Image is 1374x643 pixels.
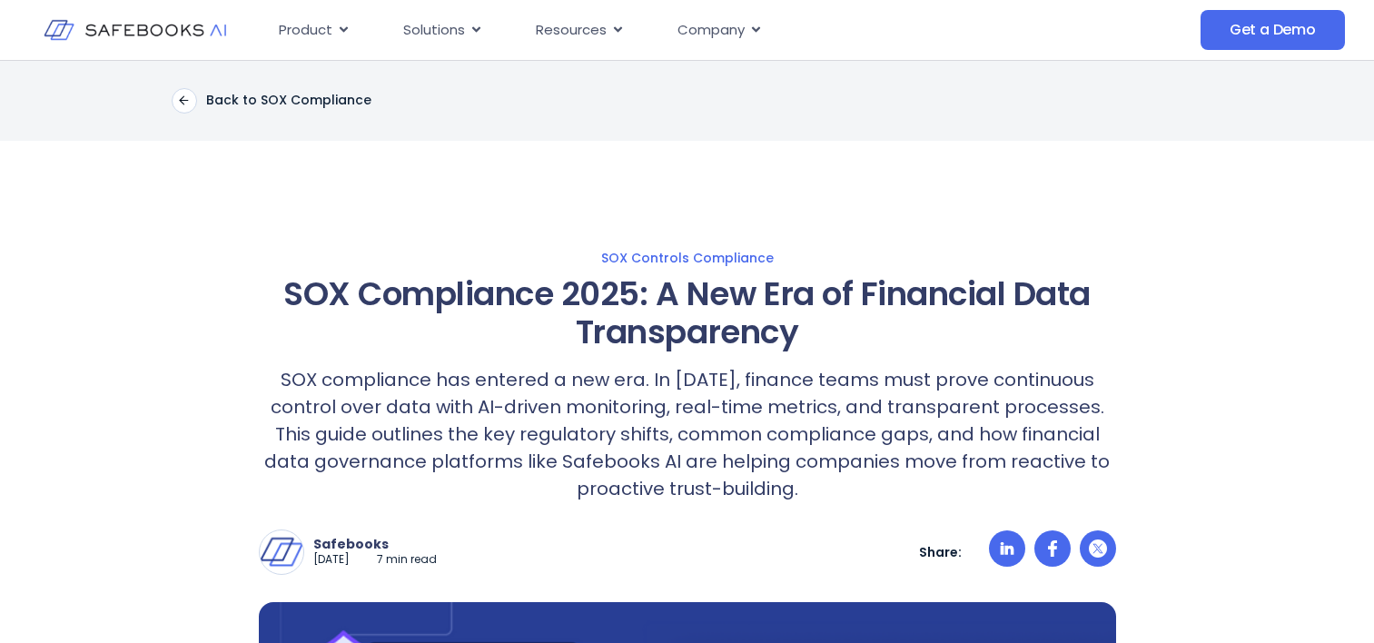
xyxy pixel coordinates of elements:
p: 7 min read [377,552,437,568]
a: Back to SOX Compliance [172,88,371,114]
p: [DATE] [313,552,350,568]
img: Safebooks [260,530,303,574]
p: SOX compliance has entered a new era. In [DATE], finance teams must prove continuous control over... [259,366,1116,502]
span: Company [677,20,745,41]
a: Get a Demo [1201,10,1345,50]
p: Safebooks [313,536,437,552]
span: Get a Demo [1230,21,1316,39]
span: Resources [536,20,607,41]
nav: Menu [264,13,1045,48]
span: Solutions [403,20,465,41]
h1: SOX Compliance 2025: A New Era of Financial Data Transparency [259,275,1116,351]
span: Product [279,20,332,41]
p: Share: [919,544,962,560]
a: SOX Controls Compliance [81,250,1294,266]
p: Back to SOX Compliance [206,92,371,108]
div: Menu Toggle [264,13,1045,48]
